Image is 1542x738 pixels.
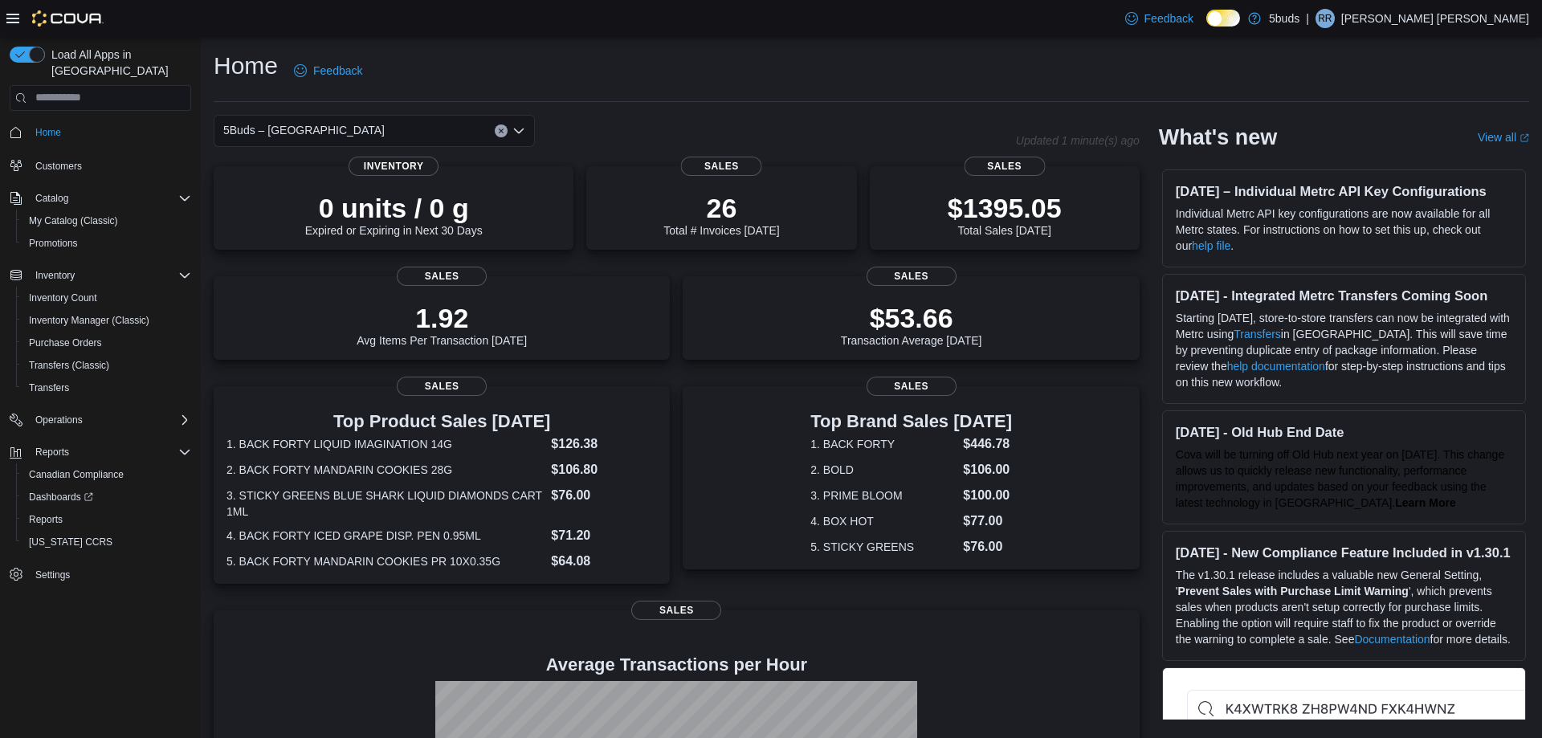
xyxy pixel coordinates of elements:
[349,157,439,176] span: Inventory
[22,311,191,330] span: Inventory Manager (Classic)
[397,267,487,286] span: Sales
[1176,567,1512,647] p: The v1.30.1 release includes a valuable new General Setting, ' ', which prevents sales when produ...
[22,333,108,353] a: Purchase Orders
[1306,9,1309,28] p: |
[551,460,657,479] dd: $106.80
[1227,360,1325,373] a: help documentation
[1176,183,1512,199] h3: [DATE] – Individual Metrc API Key Configurations
[551,526,657,545] dd: $71.20
[22,510,69,529] a: Reports
[22,487,191,507] span: Dashboards
[29,189,75,208] button: Catalog
[22,211,124,230] a: My Catalog (Classic)
[663,192,779,237] div: Total # Invoices [DATE]
[22,356,191,375] span: Transfers (Classic)
[3,563,198,586] button: Settings
[1520,133,1529,143] svg: External link
[22,378,191,398] span: Transfers
[29,237,78,250] span: Promotions
[357,302,527,334] p: 1.92
[963,512,1012,531] dd: $77.00
[841,302,982,347] div: Transaction Average [DATE]
[29,565,191,585] span: Settings
[810,487,957,504] dt: 3. PRIME BLOOM
[1354,633,1430,646] a: Documentation
[1178,585,1409,597] strong: Prevent Sales with Purchase Limit Warning
[551,434,657,454] dd: $126.38
[35,569,70,581] span: Settings
[22,465,130,484] a: Canadian Compliance
[226,528,545,544] dt: 4. BACK FORTY ICED GRAPE DISP. PEN 0.95ML
[1478,131,1529,144] a: View allExternal link
[963,434,1012,454] dd: $446.78
[964,157,1045,176] span: Sales
[1318,9,1332,28] span: RR
[16,287,198,309] button: Inventory Count
[35,192,68,205] span: Catalog
[226,553,545,569] dt: 5. BACK FORTY MANDARIN COOKIES PR 10X0.35G
[495,124,508,137] button: Clear input
[1316,9,1335,28] div: Robert Robert Stewart
[29,155,191,175] span: Customers
[1176,206,1512,254] p: Individual Metrc API key configurations are now available for all Metrc states. For instructions ...
[29,442,75,462] button: Reports
[16,210,198,232] button: My Catalog (Classic)
[810,539,957,555] dt: 5. STICKY GREENS
[29,314,149,327] span: Inventory Manager (Classic)
[1176,310,1512,390] p: Starting [DATE], store-to-store transfers can now be integrated with Metrc using in [GEOGRAPHIC_D...
[663,192,779,224] p: 26
[305,192,483,224] p: 0 units / 0 g
[1269,9,1299,28] p: 5buds
[226,436,545,452] dt: 1. BACK FORTY LIQUID IMAGINATION 14G
[35,446,69,459] span: Reports
[3,441,198,463] button: Reports
[29,565,76,585] a: Settings
[512,124,525,137] button: Open list of options
[29,536,112,548] span: [US_STATE] CCRS
[841,302,982,334] p: $53.66
[1192,239,1230,252] a: help file
[22,356,116,375] a: Transfers (Classic)
[288,55,369,87] a: Feedback
[1144,10,1193,27] span: Feedback
[948,192,1062,237] div: Total Sales [DATE]
[16,354,198,377] button: Transfers (Classic)
[22,211,191,230] span: My Catalog (Classic)
[35,269,75,282] span: Inventory
[29,381,69,394] span: Transfers
[1341,9,1529,28] p: [PERSON_NAME] [PERSON_NAME]
[810,412,1012,431] h3: Top Brand Sales [DATE]
[681,157,762,176] span: Sales
[29,266,191,285] span: Inventory
[397,377,487,396] span: Sales
[3,153,198,177] button: Customers
[226,412,657,431] h3: Top Product Sales [DATE]
[1395,496,1455,509] strong: Learn More
[29,359,109,372] span: Transfers (Classic)
[29,123,67,142] a: Home
[226,655,1127,675] h4: Average Transactions per Hour
[29,468,124,481] span: Canadian Compliance
[22,311,156,330] a: Inventory Manager (Classic)
[16,463,198,486] button: Canadian Compliance
[16,309,198,332] button: Inventory Manager (Classic)
[3,187,198,210] button: Catalog
[3,264,198,287] button: Inventory
[22,487,100,507] a: Dashboards
[22,288,191,308] span: Inventory Count
[35,126,61,139] span: Home
[1159,124,1277,150] h2: What's new
[22,234,191,253] span: Promotions
[22,378,75,398] a: Transfers
[810,436,957,452] dt: 1. BACK FORTY
[29,442,191,462] span: Reports
[1176,448,1504,509] span: Cova will be turning off Old Hub next year on [DATE]. This change allows us to quickly release ne...
[10,114,191,628] nav: Complex example
[214,50,278,82] h1: Home
[1016,134,1140,147] p: Updated 1 minute(s) ago
[35,414,83,426] span: Operations
[29,122,191,142] span: Home
[948,192,1062,224] p: $1395.05
[29,266,81,285] button: Inventory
